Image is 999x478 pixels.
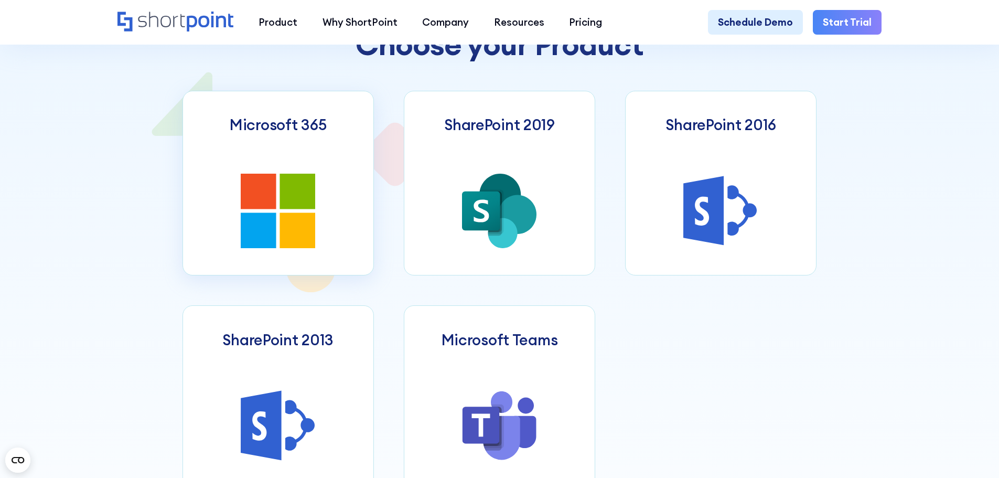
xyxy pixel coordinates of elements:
[117,12,233,33] a: Home
[444,116,555,134] h3: SharePoint 2019
[230,116,326,134] h3: Microsoft 365
[182,28,817,61] h2: Choose your Product
[810,356,999,478] iframe: Chat Widget
[422,15,469,30] div: Company
[557,10,615,35] a: Pricing
[182,91,374,275] a: Microsoft 365
[323,15,398,30] div: Why ShortPoint
[410,10,481,35] a: Company
[481,10,557,35] a: Resources
[404,91,595,275] a: SharePoint 2019
[625,91,817,275] a: SharePoint 2016
[246,10,310,35] a: Product
[5,448,30,473] button: Open CMP widget
[494,15,544,30] div: Resources
[442,331,558,349] h3: Microsoft Teams
[665,116,776,134] h3: SharePoint 2016
[569,15,602,30] div: Pricing
[310,10,410,35] a: Why ShortPoint
[222,331,334,349] h3: SharePoint 2013
[708,10,803,35] a: Schedule Demo
[259,15,297,30] div: Product
[813,10,882,35] a: Start Trial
